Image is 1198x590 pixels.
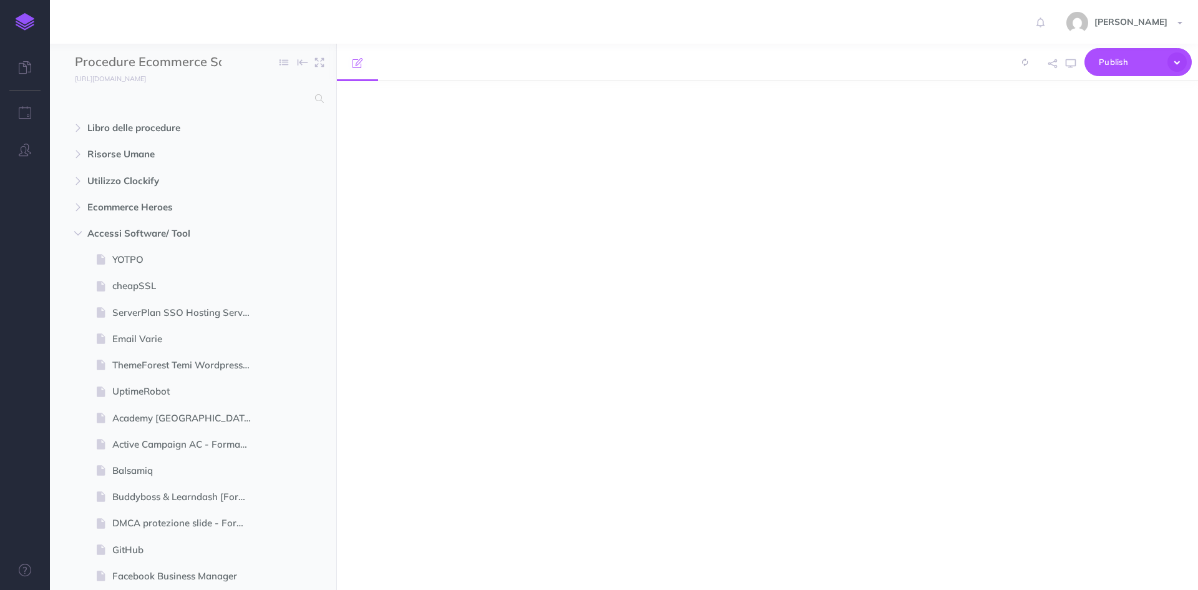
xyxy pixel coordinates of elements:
span: Libro delle procedure [87,120,246,135]
img: logo-mark.svg [16,13,34,31]
a: [URL][DOMAIN_NAME] [50,72,158,84]
span: Utilizzo Clockify [87,174,246,189]
input: Documentation Name [75,53,222,72]
span: [PERSON_NAME] [1088,16,1174,27]
span: GitHub [112,543,261,558]
span: Accessi Software/ Tool [87,226,246,241]
span: cheapSSL [112,278,261,293]
span: Balsamiq [112,463,261,478]
span: UptimeRobot [112,384,261,399]
span: Ecommerce Heroes [87,200,246,215]
input: Search [75,87,308,110]
span: Facebook Business Manager [112,569,261,584]
span: DMCA protezione slide - Formazione [112,516,261,531]
button: Publish [1084,48,1192,76]
span: YOTPO [112,252,261,267]
span: Publish [1099,52,1161,72]
span: Risorse Umane [87,147,246,162]
small: [URL][DOMAIN_NAME] [75,74,146,83]
img: 773ddf364f97774a49de44848d81cdba.jpg [1066,12,1088,34]
span: Email Varie [112,332,261,347]
span: Active Campaign AC - Formazione [112,437,261,452]
span: Buddyboss & Learndash [Formazione] [112,489,261,504]
span: ThemeForest Temi Wordpress Prestashop Envato [112,358,261,373]
span: Academy [GEOGRAPHIC_DATA] [112,411,261,426]
span: ServerPlan SSO Hosting Server Domini [112,305,261,320]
